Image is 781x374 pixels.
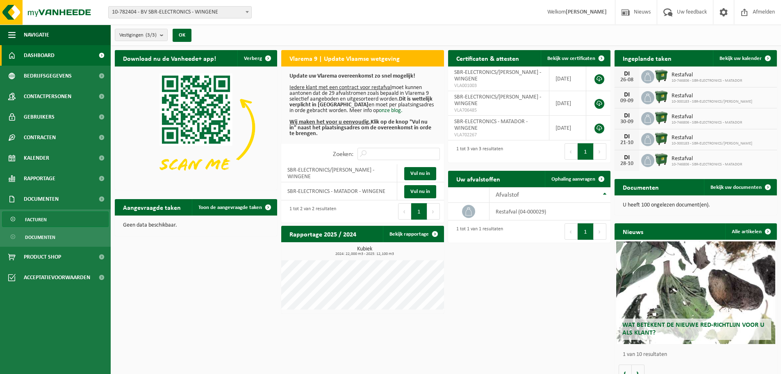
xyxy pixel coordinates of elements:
img: WB-1100-HPE-GN-01 [654,90,668,104]
div: 30-09 [619,119,635,125]
h2: Certificaten & attesten [448,50,527,66]
span: Wat betekent de nieuwe RED-richtlijn voor u als klant? [622,322,764,336]
span: 10-300183 - SBR-ELECTRONICS/[PERSON_NAME] [672,99,752,104]
h2: Ingeplande taken [615,50,680,66]
span: Kalender [24,148,49,168]
span: 10-782404 - BV SBR-ELECTRONICS - WINGENE [109,7,251,18]
td: [DATE] [549,67,586,91]
div: DI [619,133,635,140]
span: 10-746806 - SBR-ELECTRONICS - MATADOR [672,120,742,125]
span: Bekijk uw certificaten [547,56,595,61]
div: DI [619,92,635,98]
span: Documenten [24,189,59,209]
span: SBR-ELECTRONICS/[PERSON_NAME] - WINGENE [454,69,541,82]
h2: Rapportage 2025 / 2024 [281,226,364,242]
p: Geen data beschikbaar. [123,223,269,228]
img: WB-1100-HPE-GN-01 [654,111,668,125]
div: DI [619,71,635,77]
button: Previous [565,223,578,240]
a: Facturen [2,211,109,227]
td: restafval (04-000029) [490,203,610,220]
div: DI [619,112,635,119]
span: 10-746806 - SBR-ELECTRONICS - MATADOR [672,78,742,83]
h2: Uw afvalstoffen [448,171,508,187]
h2: Nieuws [615,223,651,239]
span: VLA001003 [454,83,543,89]
a: onze blog. [379,108,403,114]
a: Vul nu in [404,167,436,180]
a: Bekijk uw certificaten [541,50,610,67]
strong: [PERSON_NAME] [566,9,607,15]
span: Contactpersonen [24,86,71,107]
span: Bekijk uw documenten [710,185,762,190]
span: Facturen [25,212,47,227]
button: Next [594,223,606,240]
button: OK [173,29,191,42]
span: Verberg [244,56,262,61]
td: [DATE] [549,91,586,116]
a: Toon de aangevraagde taken [192,199,276,216]
a: Vul nu in [404,185,436,198]
a: Documenten [2,229,109,245]
span: 2024: 22,000 m3 - 2025: 12,100 m3 [285,252,444,256]
span: Toon de aangevraagde taken [198,205,262,210]
count: (3/3) [146,32,157,38]
h2: Download nu de Vanheede+ app! [115,50,224,66]
a: Wat betekent de nieuwe RED-richtlijn voor u als klant? [616,241,775,344]
span: Bekijk uw kalender [720,56,762,61]
span: Gebruikers [24,107,55,127]
a: Ophaling aanvragen [545,171,610,187]
span: Product Shop [24,247,61,267]
h2: Documenten [615,179,667,195]
div: 21-10 [619,140,635,146]
a: Bekijk rapportage [383,226,443,242]
span: VLA702267 [454,132,543,138]
span: Afvalstof [496,192,519,198]
p: U heeft 100 ongelezen document(en). [623,202,769,208]
button: Previous [398,203,411,220]
button: Next [594,143,606,160]
div: 28-10 [619,161,635,167]
span: Ophaling aanvragen [551,177,595,182]
span: VLA706485 [454,107,543,114]
img: WB-1100-HPE-GN-01 [654,132,668,146]
button: Verberg [237,50,276,67]
span: SBR-ELECTRONICS/[PERSON_NAME] - WINGENE [454,94,541,107]
div: 1 tot 2 van 2 resultaten [285,202,336,220]
span: 10-300183 - SBR-ELECTRONICS/[PERSON_NAME] [672,141,752,146]
span: Restafval [672,156,742,162]
span: SBR-ELECTRONICS - MATADOR - WINGENE [454,119,528,131]
h2: Vlarema 9 | Update Vlaamse wetgeving [281,50,408,66]
span: Rapportage [24,168,55,189]
span: Dashboard [24,45,55,66]
span: Acceptatievoorwaarden [24,267,90,288]
p: moet kunnen aantonen dat de 29 afvalstromen zoals bepaald in Vlarema 9 selectief aangeboden en ui... [289,73,435,137]
a: Bekijk uw documenten [704,179,776,195]
button: 1 [578,143,594,160]
span: Restafval [672,93,752,99]
div: 26-08 [619,77,635,83]
b: Dit is wettelijk verplicht in [GEOGRAPHIC_DATA] [289,96,433,108]
a: Alle artikelen [725,223,776,240]
span: 10-782404 - BV SBR-ELECTRONICS - WINGENE [108,6,252,18]
td: [DATE] [549,116,586,140]
button: 1 [411,203,427,220]
span: Contracten [24,127,56,148]
button: Previous [565,143,578,160]
u: Wij maken het voor u eenvoudig. [289,119,371,125]
button: 1 [578,223,594,240]
div: 1 tot 3 van 3 resultaten [452,142,503,161]
b: Update uw Vlarema overeenkomst zo snel mogelijk! [289,73,415,79]
span: Vestigingen [119,29,157,41]
button: Next [427,203,440,220]
span: 10-746806 - SBR-ELECTRONICS - MATADOR [672,162,742,167]
h3: Kubiek [285,246,444,256]
a: Bekijk uw kalender [713,50,776,67]
span: Bedrijfsgegevens [24,66,72,86]
span: Documenten [25,229,55,245]
img: Download de VHEPlus App [115,67,277,188]
button: Vestigingen(3/3) [115,29,168,41]
td: SBR-ELECTRONICS/[PERSON_NAME] - WINGENE [281,164,397,182]
td: SBR-ELECTRONICS - MATADOR - WINGENE [281,182,397,200]
img: WB-1100-HPE-GN-01 [654,153,668,167]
